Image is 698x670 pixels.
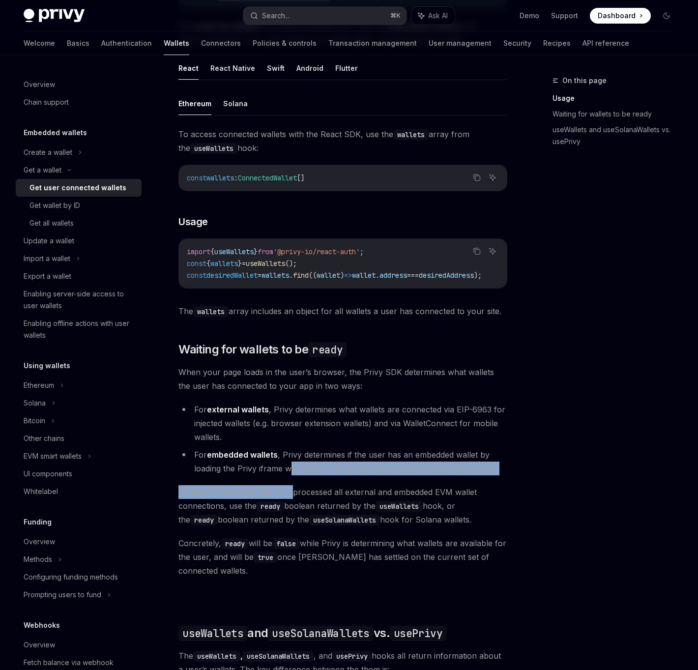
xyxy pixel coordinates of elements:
div: EVM smart wallets [24,450,82,462]
div: Import a wallet [24,253,70,264]
a: Dashboard [590,8,651,24]
span: const [187,259,206,268]
span: wallet [317,271,340,280]
a: Overview [16,533,142,551]
span: . [289,271,293,280]
div: Enabling server-side access to user wallets [24,288,136,312]
a: Get user connected wallets [16,179,142,197]
span: } [238,259,242,268]
h5: Funding [24,516,52,528]
a: Basics [67,31,89,55]
div: Overview [24,536,55,548]
span: wallets [206,174,234,182]
div: Ethereum [24,379,54,391]
span: } [254,247,258,256]
a: Get wallet by ID [16,197,142,214]
span: wallet [352,271,376,280]
div: UI components [24,468,72,480]
a: Policies & controls [253,31,317,55]
div: Prompting users to fund [24,589,101,601]
button: Ask AI [411,7,455,25]
div: Update a wallet [24,235,74,247]
code: ready [221,538,249,549]
h5: Embedded wallets [24,127,87,139]
span: address [379,271,407,280]
span: desiredWallet [206,271,258,280]
a: Authentication [101,31,152,55]
span: To determine if Privy has fully processed all external and embedded EVM wallet connections, use t... [178,485,507,526]
code: true [254,552,277,563]
span: Concretely, will be while Privy is determining what wallets are available for the user, and will ... [178,536,507,578]
code: usePrivy [390,626,446,641]
div: Get a wallet [24,164,61,176]
a: Configuring funding methods [16,568,142,586]
button: Ask AI [486,245,499,258]
div: Get user connected wallets [29,182,126,194]
div: Search... [262,10,290,22]
span: ConnectedWallet [238,174,297,182]
code: ready [190,515,218,525]
a: User management [429,31,492,55]
a: Overview [16,636,142,654]
strong: , [193,651,314,661]
span: '@privy-io/react-auth' [273,247,360,256]
a: Waiting for wallets to be ready [553,106,682,122]
span: useWallets [214,247,254,256]
code: wallets [193,306,229,317]
a: Wallets [164,31,189,55]
code: wallets [393,129,429,140]
code: useWallets [190,143,237,154]
div: Solana [24,397,46,409]
div: Enabling offline actions with user wallets [24,318,136,341]
a: Security [503,31,531,55]
div: Bitcoin [24,415,45,427]
button: Copy the contents from the code block [470,171,483,184]
a: Usage [553,90,682,106]
button: Flutter [335,57,358,80]
code: ready [257,501,284,512]
a: Other chains [16,430,142,447]
a: Support [551,11,578,21]
span: find [293,271,309,280]
a: Demo [520,11,539,21]
span: { [206,259,210,268]
div: Methods [24,553,52,565]
div: Chain support [24,96,69,108]
button: Search...⌘K [243,7,407,25]
span: = [258,271,262,280]
span: . [376,271,379,280]
li: For , Privy determines what wallets are connected via EIP-6963 for injected wallets (e.g. browser... [178,403,507,444]
a: Welcome [24,31,55,55]
div: Overview [24,639,55,651]
a: Overview [16,76,142,93]
button: Toggle dark mode [659,8,674,24]
div: Create a wallet [24,146,72,158]
span: => [344,271,352,280]
div: Fetch balance via webhook [24,657,114,669]
a: useWallets and useSolanaWallets vs. usePrivy [553,122,682,149]
img: dark logo [24,9,85,23]
span: Dashboard [598,11,636,21]
span: On this page [562,75,607,87]
a: Whitelabel [16,483,142,500]
span: === [407,271,419,280]
a: API reference [582,31,629,55]
span: useWallets [246,259,285,268]
span: Waiting for wallets to be [178,342,347,357]
h5: Webhooks [24,619,60,631]
span: Ask AI [428,11,448,21]
div: Get all wallets [29,217,74,229]
a: Export a wallet [16,267,142,285]
button: Solana [223,92,248,115]
span: import [187,247,210,256]
span: ⌘ K [390,12,401,20]
button: React Native [210,57,255,80]
code: useSolanaWallets [309,515,380,525]
button: Ask AI [486,171,499,184]
button: Copy the contents from the code block [470,245,483,258]
button: Android [296,57,323,80]
span: = [242,259,246,268]
span: wallets [262,271,289,280]
span: const [187,271,206,280]
span: The array includes an object for all wallets a user has connected to your site. [178,304,507,318]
